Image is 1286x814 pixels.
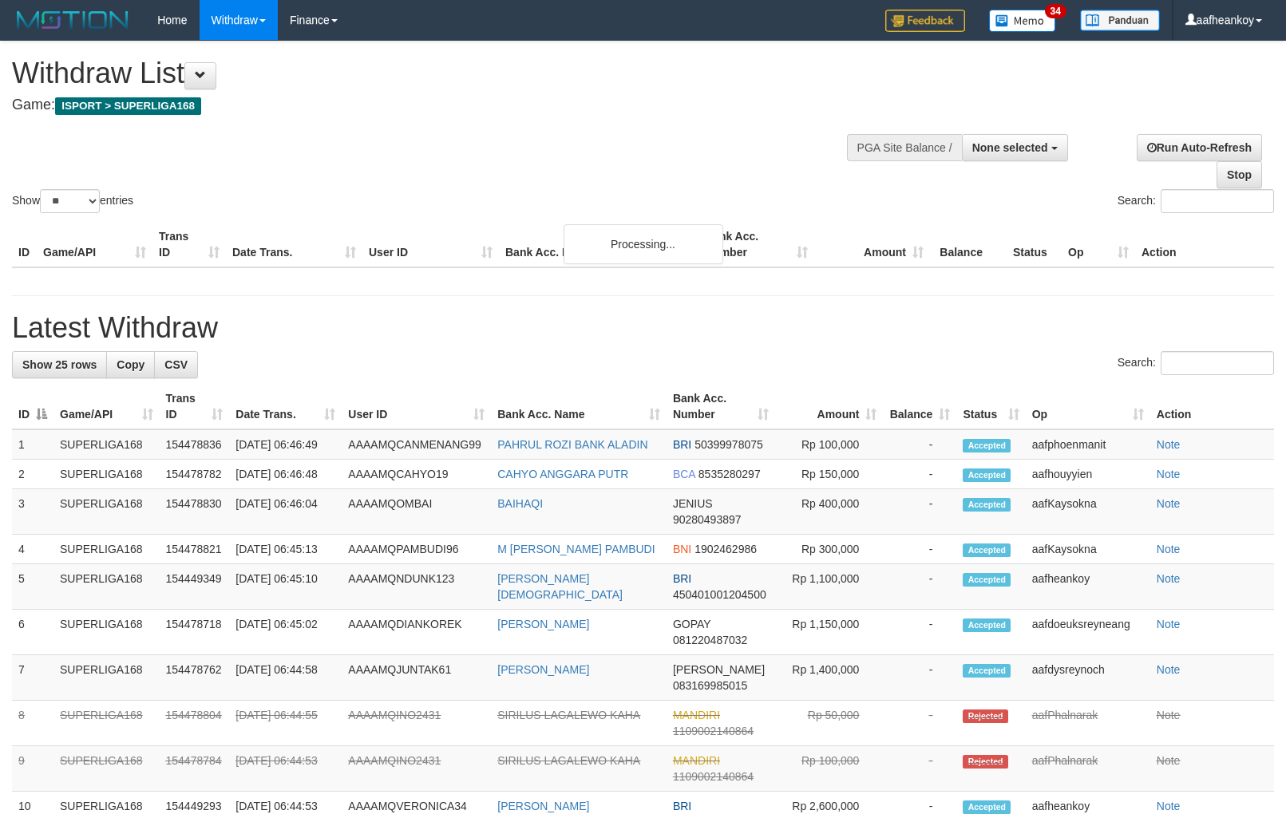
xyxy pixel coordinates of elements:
[226,222,362,267] th: Date Trans.
[37,222,152,267] th: Game/API
[1157,468,1181,480] a: Note
[160,384,230,429] th: Trans ID: activate to sort column ascending
[673,754,720,767] span: MANDIRI
[53,701,160,746] td: SUPERLIGA168
[1026,564,1150,610] td: aafheankoy
[673,725,754,737] span: Copy 1109002140864 to clipboard
[497,438,647,451] a: PAHRUL ROZI BANK ALADIN
[1026,701,1150,746] td: aafPhalnarak
[673,497,713,510] span: JENIUS
[1157,709,1181,721] a: Note
[673,679,747,692] span: Copy 083169985015 to clipboard
[497,663,589,676] a: [PERSON_NAME]
[775,564,883,610] td: Rp 1,100,000
[491,384,667,429] th: Bank Acc. Name: activate to sort column ascending
[963,543,1011,557] span: Accepted
[53,460,160,489] td: SUPERLIGA168
[229,564,342,610] td: [DATE] 06:45:10
[342,535,491,564] td: AAAAMQPAMBUDI96
[160,489,230,535] td: 154478830
[1080,10,1160,31] img: panduan.png
[160,610,230,655] td: 154478718
[53,535,160,564] td: SUPERLIGA168
[963,664,1011,678] span: Accepted
[164,358,188,371] span: CSV
[1062,222,1135,267] th: Op
[229,655,342,701] td: [DATE] 06:44:58
[40,189,100,213] select: Showentries
[12,222,37,267] th: ID
[53,489,160,535] td: SUPERLIGA168
[1026,460,1150,489] td: aafhouyyien
[497,754,640,767] a: SIRILUS LAGALEWO KAHA
[53,384,160,429] th: Game/API: activate to sort column ascending
[12,489,53,535] td: 3
[160,701,230,746] td: 154478804
[1161,351,1274,375] input: Search:
[963,800,1011,814] span: Accepted
[1026,610,1150,655] td: aafdoeuksreyneang
[1118,189,1274,213] label: Search:
[673,770,754,783] span: Copy 1109002140864 to clipboard
[12,746,53,792] td: 9
[497,543,655,555] a: M [PERSON_NAME] PAMBUDI
[1157,438,1181,451] a: Note
[673,572,691,585] span: BRI
[883,564,956,610] td: -
[775,746,883,792] td: Rp 100,000
[962,134,1068,161] button: None selected
[12,97,841,113] h4: Game:
[160,564,230,610] td: 154449349
[12,655,53,701] td: 7
[673,513,742,526] span: Copy 90280493897 to clipboard
[694,543,757,555] span: Copy 1902462986 to clipboard
[667,384,776,429] th: Bank Acc. Number: activate to sort column ascending
[12,57,841,89] h1: Withdraw List
[342,489,491,535] td: AAAAMQOMBAI
[12,610,53,655] td: 6
[1137,134,1262,161] a: Run Auto-Refresh
[12,312,1274,344] h1: Latest Withdraw
[53,610,160,655] td: SUPERLIGA168
[53,429,160,460] td: SUPERLIGA168
[53,746,160,792] td: SUPERLIGA168
[160,535,230,564] td: 154478821
[698,468,761,480] span: Copy 8535280297 to clipboard
[160,655,230,701] td: 154478762
[342,429,491,460] td: AAAAMQCANMENANG99
[673,543,691,555] span: BNI
[1157,754,1181,767] a: Note
[154,351,198,378] a: CSV
[775,610,883,655] td: Rp 1,150,000
[53,655,160,701] td: SUPERLIGA168
[1157,497,1181,510] a: Note
[1045,4,1066,18] span: 34
[22,358,97,371] span: Show 25 rows
[883,701,956,746] td: -
[1026,655,1150,701] td: aafdysreynoch
[775,384,883,429] th: Amount: activate to sort column ascending
[1135,222,1274,267] th: Action
[1026,429,1150,460] td: aafphoenmanit
[497,468,628,480] a: CAHYO ANGGARA PUTR
[883,384,956,429] th: Balance: activate to sort column ascending
[497,709,640,721] a: SIRILUS LAGALEWO KAHA
[342,610,491,655] td: AAAAMQDIANKOREK
[698,222,814,267] th: Bank Acc. Number
[673,468,695,480] span: BCA
[775,429,883,460] td: Rp 100,000
[497,572,623,601] a: [PERSON_NAME][DEMOGRAPHIC_DATA]
[1157,572,1181,585] a: Note
[342,564,491,610] td: AAAAMQNDUNK123
[883,460,956,489] td: -
[775,701,883,746] td: Rp 50,000
[229,746,342,792] td: [DATE] 06:44:53
[883,655,956,701] td: -
[160,460,230,489] td: 154478782
[673,663,765,676] span: [PERSON_NAME]
[229,701,342,746] td: [DATE] 06:44:55
[775,535,883,564] td: Rp 300,000
[847,134,962,161] div: PGA Site Balance /
[55,97,201,115] span: ISPORT > SUPERLIGA168
[972,141,1048,154] span: None selected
